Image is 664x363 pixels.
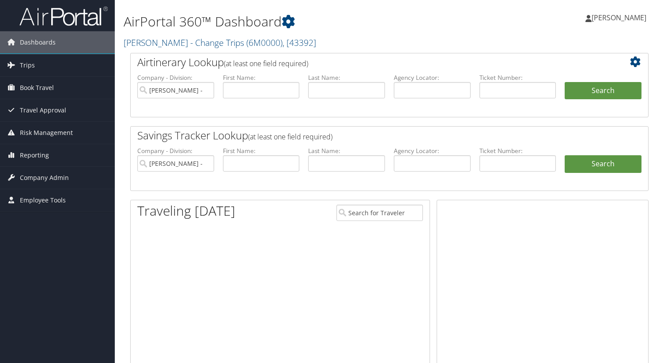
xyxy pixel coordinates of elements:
h1: Traveling [DATE] [137,202,235,220]
a: [PERSON_NAME] - Change Trips [124,37,316,49]
span: Travel Approval [20,99,66,121]
label: Ticket Number: [479,73,556,82]
h1: AirPortal 360™ Dashboard [124,12,478,31]
label: Company - Division: [137,146,214,155]
input: Search for Traveler [336,205,423,221]
a: [PERSON_NAME] [585,4,655,31]
label: First Name: [223,146,300,155]
a: Search [565,155,641,173]
img: airportal-logo.png [19,6,108,26]
h2: Savings Tracker Lookup [137,128,598,143]
span: Trips [20,54,35,76]
span: Dashboards [20,31,56,53]
span: Employee Tools [20,189,66,211]
button: Search [565,82,641,100]
span: Book Travel [20,77,54,99]
span: , [ 43392 ] [283,37,316,49]
label: First Name: [223,73,300,82]
span: [PERSON_NAME] [592,13,646,22]
span: (at least one field required) [248,132,332,142]
label: Ticket Number: [479,146,556,155]
label: Agency Locator: [394,73,471,82]
span: Company Admin [20,167,69,189]
h2: Airtinerary Lookup [137,55,598,70]
span: Reporting [20,144,49,166]
label: Last Name: [308,73,385,82]
span: Risk Management [20,122,73,144]
label: Agency Locator: [394,146,471,155]
span: (at least one field required) [224,59,308,68]
span: ( 6M0000 ) [246,37,283,49]
label: Company - Division: [137,73,214,82]
input: search accounts [137,155,214,172]
label: Last Name: [308,146,385,155]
